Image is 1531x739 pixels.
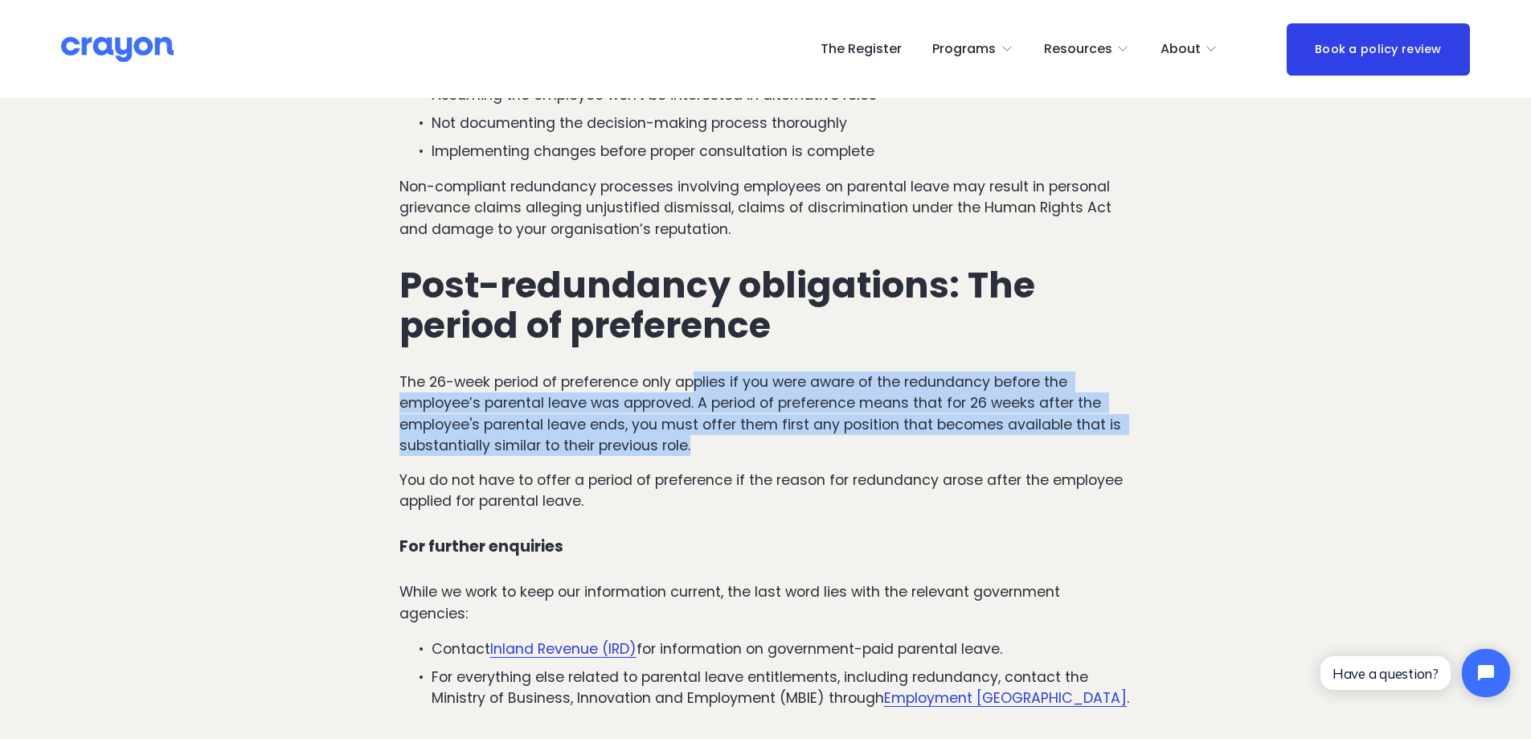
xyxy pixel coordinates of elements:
a: Inland Revenue (IRD) [490,639,637,659]
p: Contact for information on government-paid parental leave. [432,638,1132,659]
p: Implementing changes before proper consultation is complete [432,141,1132,162]
a: folder dropdown [1044,36,1130,62]
img: Crayon [61,35,174,64]
span: About [1161,38,1201,61]
p: While we work to keep our information current, the last word lies with the relevant government ag... [399,581,1132,624]
a: folder dropdown [1161,36,1218,62]
span: Resources [1044,38,1112,61]
a: Employment [GEOGRAPHIC_DATA] [884,688,1127,708]
h4: For further enquiries [399,538,1132,556]
a: The Register [821,36,902,62]
span: Programs [932,38,996,61]
p: Not documenting the decision-making process thoroughly [432,113,1132,133]
a: Book a policy review [1287,23,1470,76]
iframe: Tidio Chat [1307,635,1524,711]
a: folder dropdown [932,36,1013,62]
p: The 26-week period of preference only applies if you were aware of the redundancy before the empl... [399,372,1132,457]
h2: Post-redundancy obligations: The period of preference [399,265,1132,346]
p: You do not have to offer a period of preference if the reason for redundancy arose after the empl... [399,470,1132,512]
p: Non-compliant redundancy processes involving employees on parental leave may result in personal g... [399,176,1132,240]
p: For everything else related to parental leave entitlements, including redundancy, contact the Min... [432,667,1132,709]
